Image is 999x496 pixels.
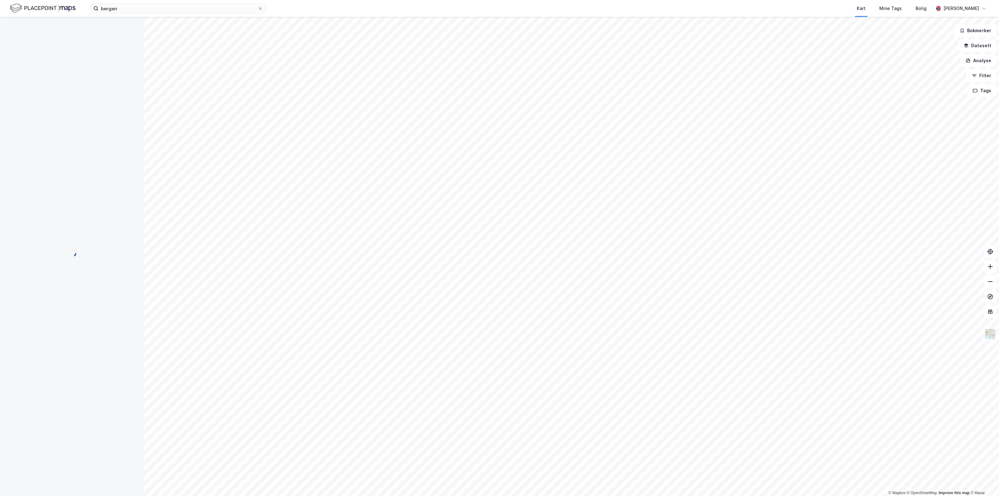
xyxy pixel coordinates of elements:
button: Datasett [958,39,997,52]
div: Mine Tags [879,5,902,12]
iframe: Chat Widget [968,466,999,496]
img: spinner.a6d8c91a73a9ac5275cf975e30b51cfb.svg [67,248,77,258]
button: Tags [967,84,997,97]
img: logo.f888ab2527a4732fd821a326f86c7f29.svg [10,3,76,14]
button: Filter [967,69,997,82]
div: Bolig [916,5,927,12]
a: Mapbox [888,491,906,495]
div: Kart [857,5,866,12]
a: Improve this map [939,491,970,495]
input: Søk på adresse, matrikkel, gårdeiere, leietakere eller personer [98,4,258,13]
img: Z [984,328,996,340]
a: OpenStreetMap [907,491,937,495]
button: Bokmerker [954,24,997,37]
div: [PERSON_NAME] [943,5,979,12]
button: Analyse [960,54,997,67]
